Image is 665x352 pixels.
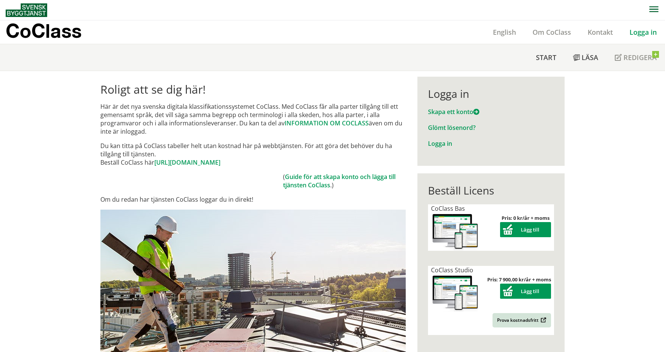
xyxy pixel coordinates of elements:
a: Start [528,44,565,71]
a: English [485,28,524,37]
h1: Roligt att se dig här! [100,83,406,96]
a: Skapa ett konto [428,108,479,116]
a: Logga in [621,28,665,37]
a: Glömt lösenord? [428,124,476,132]
a: [URL][DOMAIN_NAME] [154,158,220,167]
img: Outbound.png [539,317,546,323]
img: coclass-license.jpg [431,274,479,312]
a: Läsa [565,44,607,71]
div: Beställ Licens [428,184,554,197]
button: Lägg till [500,284,551,299]
a: Logga in [428,139,452,148]
a: INFORMATION OM COCLASS [285,119,369,127]
span: Läsa [582,53,598,62]
img: Svensk Byggtjänst [6,3,47,17]
p: Om du redan har tjänsten CoClass loggar du in direkt! [100,195,406,204]
a: Guide för att skapa konto och lägga till tjänsten CoClass [283,173,396,189]
a: Om CoClass [524,28,579,37]
p: Du kan titta på CoClass tabeller helt utan kostnad här på webbtjänsten. För att göra det behöver ... [100,142,406,167]
span: Start [536,53,556,62]
div: Logga in [428,87,554,100]
img: coclass-license.jpg [431,213,479,251]
span: CoClass Studio [431,266,473,274]
span: CoClass Bas [431,204,465,213]
a: Kontakt [579,28,621,37]
td: ( .) [283,173,406,189]
strong: Pris: 7 900,00 kr/år + moms [487,276,551,283]
a: Lägg till [500,288,551,295]
a: Lägg till [500,226,551,233]
p: CoClass [6,26,82,35]
strong: Pris: 0 kr/år + moms [502,215,550,221]
a: Prova kostnadsfritt [493,313,551,327]
p: Här är det nya svenska digitala klassifikationssystemet CoClass. Med CoClass får alla parter till... [100,102,406,136]
button: Lägg till [500,222,551,237]
a: CoClass [6,20,98,44]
